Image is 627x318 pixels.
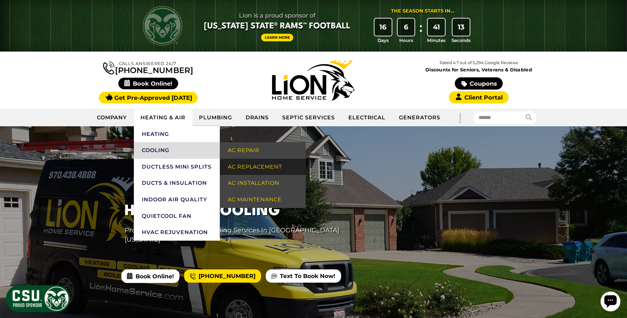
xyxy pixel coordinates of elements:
[398,67,560,72] span: Discounts for Seniors, Veterans & Disabled
[399,37,413,44] span: Hours
[451,37,471,44] span: Seconds
[452,19,470,36] div: 13
[239,109,276,126] a: Drains
[374,19,392,36] div: 16
[261,34,294,41] a: Learn More
[392,109,447,126] a: Generators
[125,225,365,245] p: Professional Heating And Cooling Services In [GEOGRAPHIC_DATA][US_STATE]
[417,19,424,44] div: :
[204,10,350,21] span: Lion is a proud sponsor of
[447,109,473,126] div: |
[220,142,306,159] a: AC Repair
[427,37,446,44] span: Minutes
[342,109,393,126] a: Electrical
[391,8,454,15] div: The Season Starts in...
[121,269,179,283] span: Book Online!
[428,19,445,36] div: 41
[455,77,502,90] a: Coupons
[396,59,561,66] p: Rated 4.7 out of 5,294 Google Reviews
[398,19,415,36] div: 6
[143,6,182,46] img: CSU Rams logo
[3,3,22,22] div: Open chat widget
[220,191,306,208] a: AC Maintenance
[134,142,220,159] a: Cooling
[204,21,350,32] span: [US_STATE] State® Rams™ Football
[272,60,355,100] img: Lion Home Service
[134,159,220,175] a: Ductless Mini Splits
[118,78,178,89] span: Book Online!
[134,109,192,126] a: Heating & Air
[134,175,220,191] a: Ducts & Insulation
[192,109,239,126] a: Plumbing
[5,284,71,313] img: CSU Sponsor Badge
[220,175,306,191] a: AC Installation
[220,159,306,175] a: AC Replacement
[276,109,341,126] a: Septic Services
[99,92,198,103] a: Get Pre-Approved [DATE]
[134,208,220,224] a: QuietCool Fan
[449,91,508,103] a: Client Portal
[134,224,220,241] a: HVAC Rejuvenation
[125,200,365,222] h1: Heating & Cooling
[134,126,220,142] a: Heating
[184,269,261,283] a: [PHONE_NUMBER]
[90,109,134,126] a: Company
[377,37,389,44] span: Days
[134,191,220,208] a: Indoor Air Quality
[103,60,193,74] a: [PHONE_NUMBER]
[266,269,341,283] a: Text To Book Now!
